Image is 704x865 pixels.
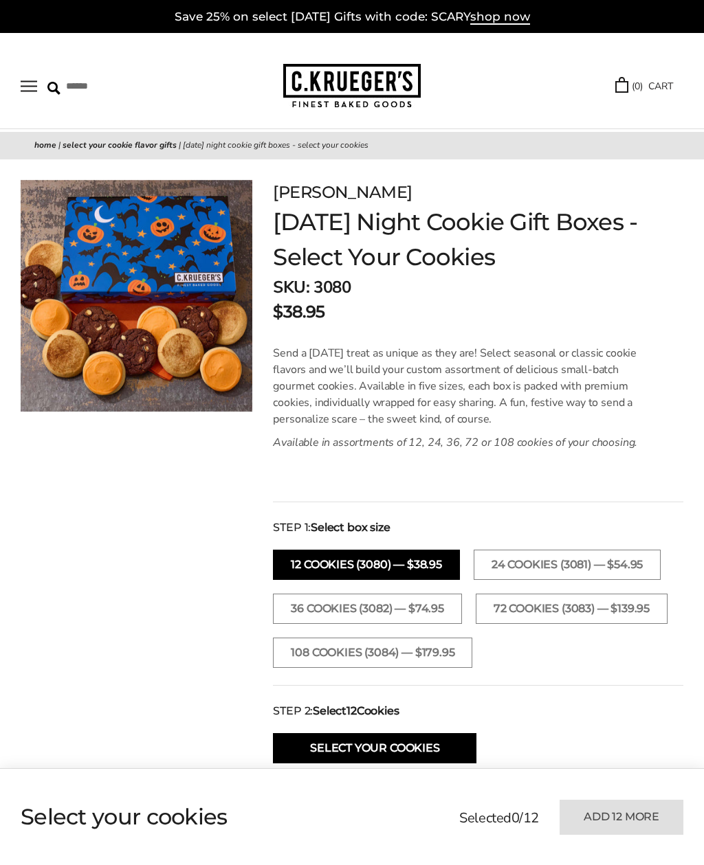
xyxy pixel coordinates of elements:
button: 108 Cookies (3084) — $179.95 [273,638,472,668]
h1: [DATE] Night Cookie Gift Boxes - Select Your Cookies [273,205,683,275]
strong: Select box size [311,519,390,536]
span: 3080 [313,276,351,298]
span: 12 [346,704,357,717]
strong: Select Cookies [313,703,399,719]
strong: SKU: [273,276,309,298]
a: Select Your Cookie Flavor Gifts [63,139,177,150]
input: Search [47,76,178,97]
a: Home [34,139,56,150]
p: Selected / [459,808,539,829]
div: STEP 2: [273,703,683,719]
span: | [179,139,181,150]
span: shop now [470,10,530,25]
button: 24 Cookies (3081) — $54.95 [474,550,661,580]
button: 72 Cookies (3083) — $139.95 [476,594,668,624]
p: [PERSON_NAME] [273,180,683,205]
div: STEP 1: [273,519,683,536]
span: | [58,139,60,150]
button: Open navigation [21,80,37,92]
p: $38.95 [273,300,324,324]
span: [DATE] Night Cookie Gift Boxes - Select Your Cookies [183,139,368,150]
img: C.KRUEGER'S [283,64,421,109]
nav: breadcrumbs [34,139,670,153]
button: 12 Cookies (3080) — $38.95 [273,550,459,580]
a: (0) CART [615,78,673,94]
button: Add 12 more [560,800,683,835]
p: Send a [DATE] treat as unique as they are! Select seasonal or classic cookie flavors and we’ll bu... [273,345,649,427]
a: Save 25% on select [DATE] Gifts with code: SCARYshop now [175,10,530,25]
em: Available in assortments of 12, 24, 36, 72 or 108 cookies of your choosing. [273,435,637,450]
button: Select Your Cookies [273,733,476,763]
img: Search [47,82,60,95]
span: 0 [511,809,520,827]
span: 12 [523,809,539,827]
img: Halloween Night Cookie Gift Boxes - Select Your Cookies [21,180,252,412]
button: 36 Cookies (3082) — $74.95 [273,594,461,624]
